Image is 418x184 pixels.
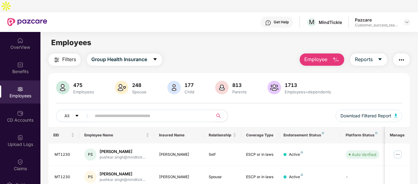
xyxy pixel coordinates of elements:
span: caret-down [75,114,79,119]
button: Employee [300,53,344,66]
div: Child [183,89,196,94]
div: pushkar.singh@mindtick... [100,177,145,183]
div: [PERSON_NAME] [100,171,145,177]
img: svg+xml;base64,PHN2ZyB4bWxucz0iaHR0cDovL3d3dy53My5vcmcvMjAwMC9zdmciIHhtbG5zOnhsaW5rPSJodHRwOi8vd3... [167,81,181,94]
img: svg+xml;base64,PHN2ZyB4bWxucz0iaHR0cDovL3d3dy53My5vcmcvMjAwMC9zdmciIHhtbG5zOnhsaW5rPSJodHRwOi8vd3... [56,81,70,94]
img: svg+xml;base64,PHN2ZyB4bWxucz0iaHR0cDovL3d3dy53My5vcmcvMjAwMC9zdmciIHdpZHRoPSI4IiBoZWlnaHQ9IjgiIH... [322,132,324,134]
img: svg+xml;base64,PHN2ZyBpZD0iQ0RfQWNjb3VudHMiIGRhdGEtbmFtZT0iQ0QgQWNjb3VudHMiIHhtbG5zPSJodHRwOi8vd3... [17,110,23,116]
span: M [309,18,314,26]
span: Download Filtered Report [340,112,391,119]
button: Reportscaret-down [350,53,387,66]
div: Spouse [209,174,236,180]
span: caret-down [378,57,382,62]
div: Pazcare [355,17,398,23]
span: Employee [304,56,327,63]
img: New Pazcare Logo [7,18,47,26]
div: Parents [231,89,248,94]
span: search [213,113,225,118]
button: Download Filtered Report [336,110,402,122]
div: [PERSON_NAME] [159,174,199,180]
div: PS [84,171,97,183]
span: Employees [51,38,91,47]
div: [PERSON_NAME] [100,149,145,155]
img: svg+xml;base64,PHN2ZyB4bWxucz0iaHR0cDovL3d3dy53My5vcmcvMjAwMC9zdmciIHhtbG5zOnhsaW5rPSJodHRwOi8vd3... [268,81,281,94]
div: Spouse [131,89,148,94]
button: Group Health Insurancecaret-down [87,53,162,66]
th: Relationship [204,127,241,143]
img: svg+xml;base64,PHN2ZyBpZD0iQ2xhaW0iIHhtbG5zPSJodHRwOi8vd3d3LnczLm9yZy8yMDAwL3N2ZyIgd2lkdGg9IjIwIi... [17,159,23,165]
img: svg+xml;base64,PHN2ZyB4bWxucz0iaHR0cDovL3d3dy53My5vcmcvMjAwMC9zdmciIHdpZHRoPSIyNCIgaGVpZ2h0PSIyNC... [53,56,60,64]
div: Active [289,174,303,180]
div: Auto Verified [352,151,376,158]
img: svg+xml;base64,PHN2ZyB4bWxucz0iaHR0cDovL3d3dy53My5vcmcvMjAwMC9zdmciIHhtbG5zOnhsaW5rPSJodHRwOi8vd3... [215,81,229,94]
div: Employees+dependents [283,89,332,94]
div: Endorsement Status [283,133,336,138]
img: svg+xml;base64,PHN2ZyBpZD0iSGVscC0zMngzMiIgeG1sbnM9Imh0dHA6Ly93d3cudzMub3JnLzIwMDAvc3ZnIiB3aWR0aD... [265,20,271,26]
img: svg+xml;base64,PHN2ZyBpZD0iSG9tZSIgeG1sbnM9Imh0dHA6Ly93d3cudzMub3JnLzIwMDAvc3ZnIiB3aWR0aD0iMjAiIG... [17,37,23,44]
div: Active [289,152,303,158]
div: Employees [72,89,95,94]
button: Allcaret-down [56,110,93,122]
div: MT1230 [55,174,75,180]
div: Self [209,152,236,158]
img: svg+xml;base64,PHN2ZyBpZD0iQmVuZWZpdHMiIHhtbG5zPSJodHRwOi8vd3d3LnczLm9yZy8yMDAwL3N2ZyIgd2lkdGg9Ij... [17,62,23,68]
img: svg+xml;base64,PHN2ZyBpZD0iVXBsb2FkX0xvZ3MiIGRhdGEtbmFtZT0iVXBsb2FkIExvZ3MiIHhtbG5zPSJodHRwOi8vd3... [17,135,23,141]
span: Filters [62,56,76,63]
span: caret-down [153,57,158,62]
span: All [64,112,69,119]
th: Insured Name [154,127,204,143]
img: svg+xml;base64,PHN2ZyB4bWxucz0iaHR0cDovL3d3dy53My5vcmcvMjAwMC9zdmciIHdpZHRoPSI4IiBoZWlnaHQ9IjgiIH... [375,132,378,134]
img: manageButton [393,150,403,159]
div: 813 [231,82,248,88]
div: Platform Status [346,133,379,138]
th: Coverage Type [241,127,279,143]
img: svg+xml;base64,PHN2ZyBpZD0iRHJvcGRvd24tMzJ4MzIiIHhtbG5zPSJodHRwOi8vd3d3LnczLm9yZy8yMDAwL3N2ZyIgd2... [405,20,409,25]
div: Get Help [274,20,289,25]
div: 248 [131,82,148,88]
span: Group Health Insurance [91,56,147,63]
button: Filters [48,53,81,66]
button: search [213,110,228,122]
span: Relationship [209,133,232,138]
div: Customer_success_team_lead [355,23,398,28]
div: 177 [183,82,196,88]
div: pushkar.singh@mindtick... [100,155,145,160]
span: Reports [355,56,373,63]
div: MindTickle [319,19,342,25]
th: EID [48,127,80,143]
img: svg+xml;base64,PHN2ZyB4bWxucz0iaHR0cDovL3d3dy53My5vcmcvMjAwMC9zdmciIHdpZHRoPSIyNCIgaGVpZ2h0PSIyNC... [398,56,405,64]
div: 475 [72,82,95,88]
div: 1713 [283,82,332,88]
img: svg+xml;base64,PHN2ZyB4bWxucz0iaHR0cDovL3d3dy53My5vcmcvMjAwMC9zdmciIHhtbG5zOnhsaW5rPSJodHRwOi8vd3... [394,114,397,117]
img: svg+xml;base64,PHN2ZyB4bWxucz0iaHR0cDovL3d3dy53My5vcmcvMjAwMC9zdmciIHhtbG5zOnhsaW5rPSJodHRwOi8vd3... [115,81,128,94]
th: Employee Name [79,127,154,143]
div: [PERSON_NAME] [159,152,199,158]
img: svg+xml;base64,PHN2ZyB4bWxucz0iaHR0cDovL3d3dy53My5vcmcvMjAwMC9zdmciIHhtbG5zOnhsaW5rPSJodHRwOi8vd3... [332,56,340,64]
img: svg+xml;base64,PHN2ZyB4bWxucz0iaHR0cDovL3d3dy53My5vcmcvMjAwMC9zdmciIHdpZHRoPSI4IiBoZWlnaHQ9IjgiIH... [301,174,303,176]
div: MT1230 [55,152,75,158]
span: Employee Name [84,133,145,138]
div: PS [84,148,97,161]
span: EID [53,133,70,138]
th: Manage [385,127,410,143]
div: ESCP or in laws [246,152,274,158]
img: svg+xml;base64,PHN2ZyBpZD0iRW1wbG95ZWVzIiB4bWxucz0iaHR0cDovL3d3dy53My5vcmcvMjAwMC9zdmciIHdpZHRoPS... [17,86,23,92]
div: ESCP or in laws [246,174,274,180]
img: svg+xml;base64,PHN2ZyB4bWxucz0iaHR0cDovL3d3dy53My5vcmcvMjAwMC9zdmciIHdpZHRoPSI4IiBoZWlnaHQ9IjgiIH... [301,151,303,154]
